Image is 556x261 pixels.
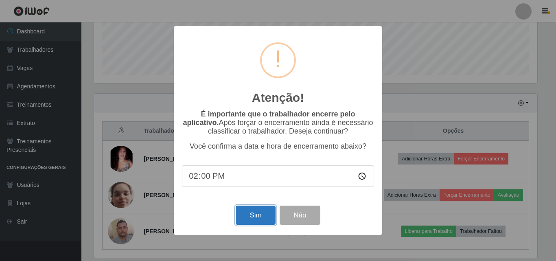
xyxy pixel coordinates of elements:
h2: Atenção! [252,90,304,105]
p: Você confirma a data e hora de encerramento abaixo? [182,142,374,151]
p: Após forçar o encerramento ainda é necessário classificar o trabalhador. Deseja continuar? [182,110,374,136]
button: Não [280,206,320,225]
b: É importante que o trabalhador encerre pelo aplicativo. [183,110,355,127]
button: Sim [236,206,275,225]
